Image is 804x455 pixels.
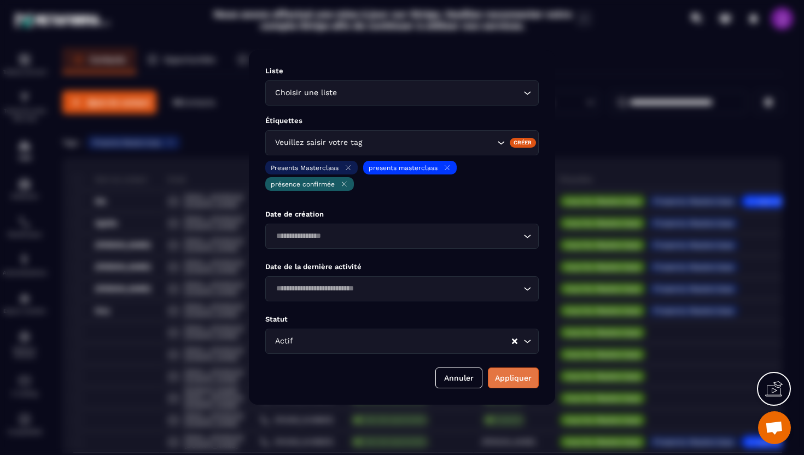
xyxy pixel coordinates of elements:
div: Search for option [265,130,539,155]
div: Créer [510,138,537,148]
input: Search for option [339,87,521,99]
button: Clear Selected [512,337,517,346]
input: Search for option [272,283,521,295]
p: Date de la dernière activité [265,262,539,271]
input: Search for option [272,230,521,242]
p: Étiquettes [265,116,539,125]
input: Search for option [295,335,511,347]
p: Liste [265,67,539,75]
p: Statut [265,315,539,323]
p: Presents Masterclass [271,164,339,172]
span: Veuillez saisir votre tag [272,137,364,149]
button: Annuler [435,367,482,388]
input: Search for option [364,137,494,149]
p: présence confirmée [271,180,335,188]
p: Date de création [265,210,539,218]
div: Search for option [265,224,539,249]
div: Search for option [265,329,539,354]
span: Choisir une liste [272,87,339,99]
div: Search for option [265,276,539,301]
div: Search for option [265,80,539,106]
p: presents masterclass [369,164,438,172]
span: Actif [272,335,295,347]
button: Appliquer [488,367,539,388]
div: Ouvrir le chat [758,411,791,444]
